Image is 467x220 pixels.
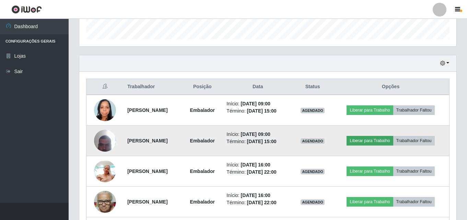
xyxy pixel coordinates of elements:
img: 1722619557508.jpeg [94,126,116,155]
span: AGENDADO [301,138,325,144]
th: Opções [332,79,449,95]
img: 1704221939354.jpeg [94,157,116,186]
strong: Embalador [190,199,215,205]
li: Início: [226,100,289,107]
button: Trabalhador Faltou [393,136,435,146]
li: Término: [226,169,289,176]
time: [DATE] 09:00 [241,101,270,106]
button: Trabalhador Faltou [393,197,435,207]
strong: Embalador [190,169,215,174]
strong: [PERSON_NAME] [127,107,167,113]
time: [DATE] 16:00 [241,193,270,198]
li: Término: [226,199,289,206]
button: Liberar para Trabalho [347,105,393,115]
strong: Embalador [190,138,215,143]
button: Liberar para Trabalho [347,166,393,176]
button: Trabalhador Faltou [393,166,435,176]
li: Término: [226,138,289,145]
time: [DATE] 15:00 [247,139,276,144]
button: Trabalhador Faltou [393,105,435,115]
time: [DATE] 16:00 [241,162,270,167]
time: [DATE] 22:00 [247,169,276,175]
time: [DATE] 09:00 [241,131,270,137]
li: Início: [226,161,289,169]
th: Trabalhador [123,79,182,95]
strong: [PERSON_NAME] [127,138,167,143]
th: Posição [182,79,222,95]
time: [DATE] 15:00 [247,108,276,114]
img: 1672757852075.jpeg [94,95,116,125]
th: Status [293,79,332,95]
span: AGENDADO [301,169,325,174]
button: Liberar para Trabalho [347,197,393,207]
th: Data [222,79,293,95]
img: CoreUI Logo [11,5,42,14]
strong: Embalador [190,107,215,113]
span: AGENDADO [301,199,325,205]
time: [DATE] 22:00 [247,200,276,205]
button: Liberar para Trabalho [347,136,393,146]
img: 1721517353496.jpeg [94,187,116,217]
span: AGENDADO [301,108,325,113]
li: Término: [226,107,289,115]
strong: [PERSON_NAME] [127,199,167,205]
li: Início: [226,192,289,199]
li: Início: [226,131,289,138]
strong: [PERSON_NAME] [127,169,167,174]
